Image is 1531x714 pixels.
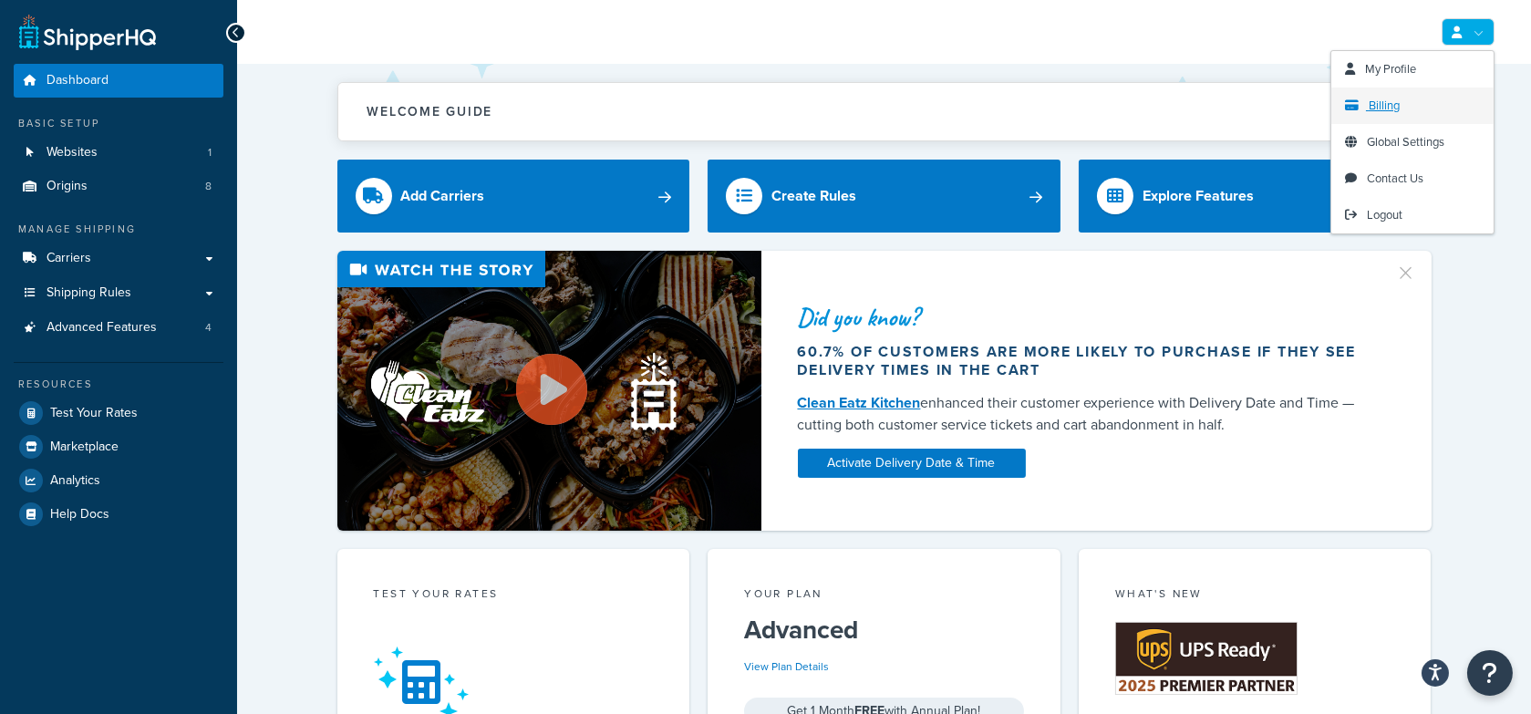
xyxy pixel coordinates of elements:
[47,285,131,301] span: Shipping Rules
[1331,51,1494,88] a: My Profile
[798,392,1374,436] div: enhanced their customer experience with Delivery Date and Time — cutting both customer service ti...
[14,397,223,429] a: Test Your Rates
[14,136,223,170] a: Websites1
[14,170,223,203] li: Origins
[744,658,829,675] a: View Plan Details
[14,116,223,131] div: Basic Setup
[1331,88,1494,124] a: Billing
[14,464,223,497] a: Analytics
[208,145,212,160] span: 1
[1365,60,1416,78] span: My Profile
[205,179,212,194] span: 8
[744,616,1024,645] h5: Advanced
[401,183,485,209] div: Add Carriers
[50,406,138,421] span: Test Your Rates
[1331,124,1494,160] a: Global Settings
[47,179,88,194] span: Origins
[50,440,119,455] span: Marketplace
[1367,206,1402,223] span: Logout
[14,170,223,203] a: Origins8
[14,276,223,310] a: Shipping Rules
[374,585,654,606] div: Test your rates
[337,251,761,531] img: Video thumbnail
[798,449,1026,478] a: Activate Delivery Date & Time
[205,320,212,336] span: 4
[47,320,157,336] span: Advanced Features
[50,507,109,523] span: Help Docs
[798,305,1374,330] div: Did you know?
[14,311,223,345] li: Advanced Features
[708,160,1060,233] a: Create Rules
[14,377,223,392] div: Resources
[338,83,1431,140] button: Welcome Guide
[14,136,223,170] li: Websites
[1143,183,1254,209] div: Explore Features
[1331,197,1494,233] a: Logout
[1079,160,1432,233] a: Explore Features
[50,473,100,489] span: Analytics
[798,343,1374,379] div: 60.7% of customers are more likely to purchase if they see delivery times in the cart
[14,222,223,237] div: Manage Shipping
[337,160,690,233] a: Add Carriers
[47,251,91,266] span: Carriers
[367,105,493,119] h2: Welcome Guide
[1367,133,1444,150] span: Global Settings
[771,183,856,209] div: Create Rules
[14,311,223,345] a: Advanced Features4
[1467,650,1513,696] button: Open Resource Center
[1369,97,1400,114] span: Billing
[14,64,223,98] a: Dashboard
[14,242,223,275] a: Carriers
[744,585,1024,606] div: Your Plan
[1331,160,1494,197] a: Contact Us
[798,392,921,413] a: Clean Eatz Kitchen
[14,498,223,531] a: Help Docs
[47,145,98,160] span: Websites
[47,73,109,88] span: Dashboard
[14,430,223,463] a: Marketplace
[1115,585,1395,606] div: What's New
[1367,170,1423,187] span: Contact Us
